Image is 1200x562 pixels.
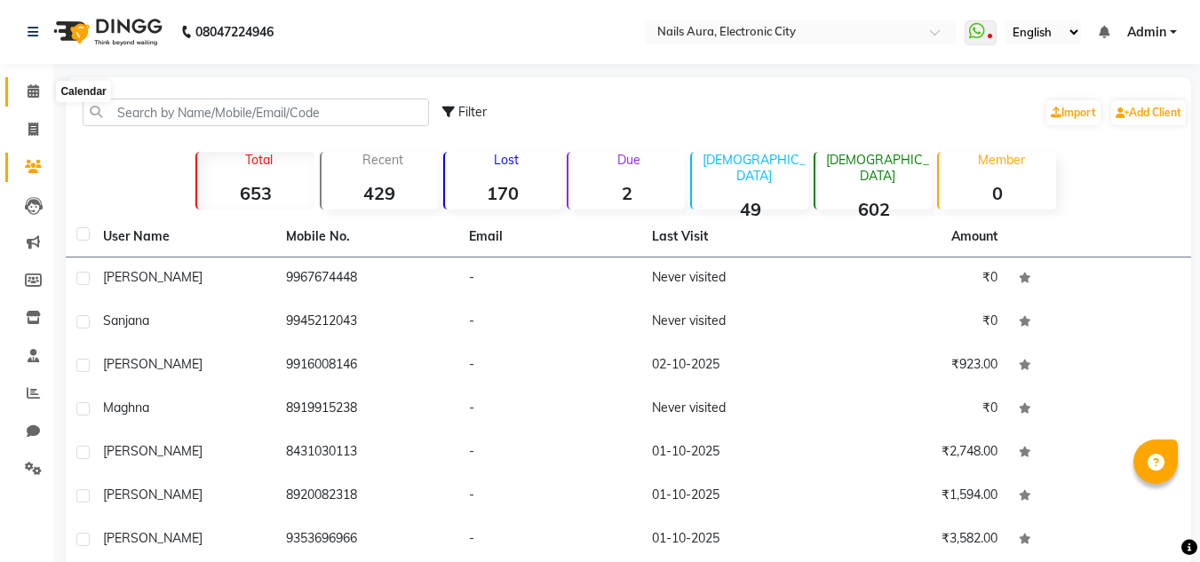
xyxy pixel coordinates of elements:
span: [PERSON_NAME] [103,443,203,459]
p: Due [572,152,685,168]
span: maghna [103,400,149,416]
span: [PERSON_NAME] [103,530,203,546]
td: - [458,475,641,518]
strong: 2 [568,182,685,204]
strong: 429 [322,182,438,204]
b: 08047224946 [195,7,274,57]
span: [PERSON_NAME] [103,269,203,285]
td: 9353696966 [275,518,458,562]
td: - [458,518,641,562]
td: ₹1,594.00 [825,475,1008,518]
td: 8920082318 [275,475,458,518]
td: 9945212043 [275,301,458,344]
a: Add Client [1111,100,1186,125]
span: [PERSON_NAME] [103,356,203,372]
td: ₹923.00 [825,344,1008,388]
input: Search by Name/Mobile/Email/Code [83,99,429,126]
span: Filter [458,104,487,120]
strong: 653 [197,182,314,204]
strong: 0 [939,182,1055,204]
td: ₹0 [825,301,1008,344]
td: - [458,388,641,431]
p: Total [204,152,314,168]
th: Last Visit [641,217,824,257]
td: 9916008146 [275,344,458,388]
td: 8431030113 [275,431,458,475]
td: - [458,301,641,344]
td: - [458,431,641,475]
td: 02-10-2025 [641,344,824,388]
td: ₹0 [825,257,1008,301]
td: - [458,344,641,388]
p: Member [946,152,1055,168]
td: 01-10-2025 [641,518,824,562]
span: sanjana [103,313,149,328]
div: Calendar [56,81,110,102]
td: ₹0 [825,388,1008,431]
td: - [458,257,641,301]
td: 8919915238 [275,388,458,431]
th: User Name [92,217,275,257]
img: logo [45,7,167,57]
p: [DEMOGRAPHIC_DATA] [823,152,932,184]
strong: 170 [445,182,561,204]
span: [PERSON_NAME] [103,487,203,503]
th: Mobile No. [275,217,458,257]
td: 01-10-2025 [641,475,824,518]
th: Amount [941,217,1008,257]
a: Import [1046,100,1101,125]
p: Lost [452,152,561,168]
strong: 602 [815,198,932,220]
td: ₹2,748.00 [825,431,1008,475]
td: Never visited [641,388,824,431]
td: ₹3,582.00 [825,518,1008,562]
p: [DEMOGRAPHIC_DATA] [699,152,808,184]
td: 9967674448 [275,257,458,301]
p: Recent [329,152,438,168]
th: Email [458,217,641,257]
td: Never visited [641,301,824,344]
strong: 49 [692,198,808,220]
span: Admin [1127,23,1166,42]
td: Never visited [641,257,824,301]
td: 01-10-2025 [641,431,824,475]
